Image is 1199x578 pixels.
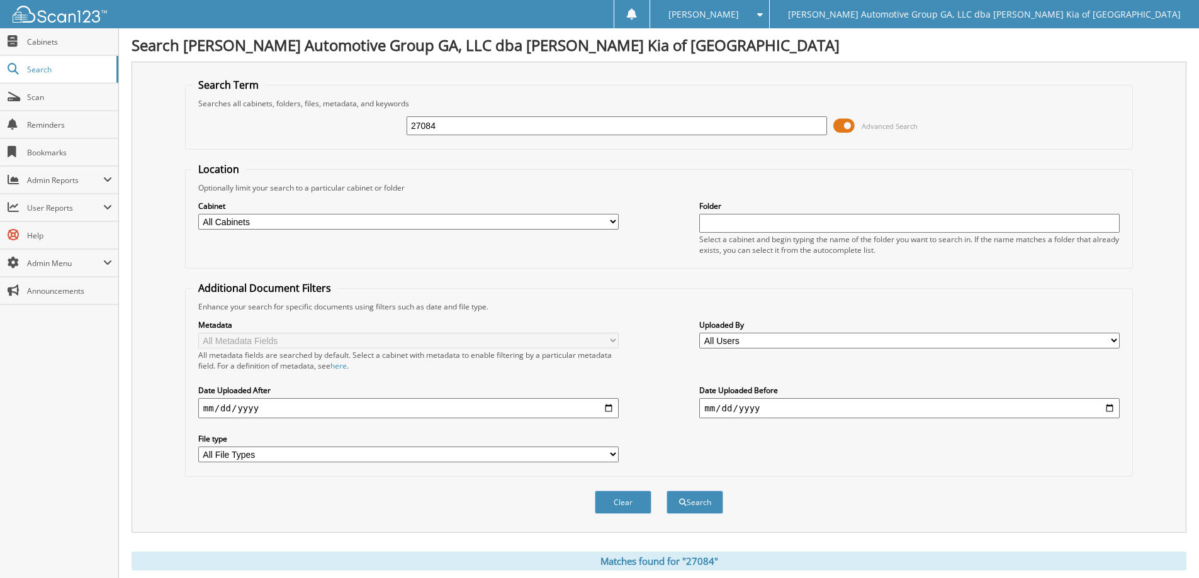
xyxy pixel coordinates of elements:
span: Cabinets [27,36,112,47]
span: Announcements [27,286,112,296]
span: Admin Menu [27,258,103,269]
input: start [198,398,619,418]
label: Cabinet [198,201,619,211]
h1: Search [PERSON_NAME] Automotive Group GA, LLC dba [PERSON_NAME] Kia of [GEOGRAPHIC_DATA] [132,35,1186,55]
label: Metadata [198,320,619,330]
span: Reminders [27,119,112,130]
span: Bookmarks [27,147,112,158]
label: Date Uploaded After [198,385,619,396]
div: Searches all cabinets, folders, files, metadata, and keywords [192,98,1126,109]
span: [PERSON_NAME] [668,11,739,18]
label: File type [198,433,619,444]
legend: Additional Document Filters [192,281,337,295]
span: [PERSON_NAME] Automotive Group GA, LLC dba [PERSON_NAME] Kia of [GEOGRAPHIC_DATA] [788,11,1181,18]
button: Search [667,491,723,514]
label: Date Uploaded Before [699,385,1120,396]
label: Uploaded By [699,320,1120,330]
button: Clear [595,491,651,514]
span: Scan [27,92,112,103]
legend: Location [192,162,245,176]
div: All metadata fields are searched by default. Select a cabinet with metadata to enable filtering b... [198,350,619,371]
div: Select a cabinet and begin typing the name of the folder you want to search in. If the name match... [699,234,1120,255]
label: Folder [699,201,1120,211]
div: Enhance your search for specific documents using filters such as date and file type. [192,301,1126,312]
span: User Reports [27,203,103,213]
span: Search [27,64,110,75]
input: end [699,398,1120,418]
span: Advanced Search [862,121,918,131]
div: Optionally limit your search to a particular cabinet or folder [192,182,1126,193]
legend: Search Term [192,78,265,92]
a: here [330,360,347,371]
span: Help [27,230,112,241]
div: Matches found for "27084" [132,552,1186,570]
img: scan123-logo-white.svg [13,6,107,23]
span: Admin Reports [27,175,103,186]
